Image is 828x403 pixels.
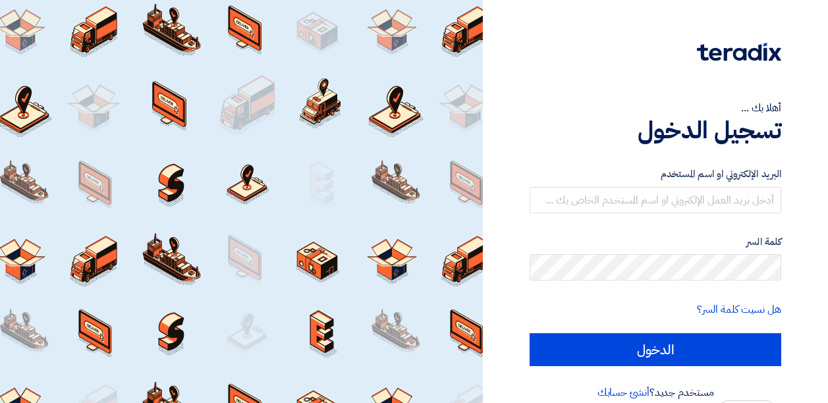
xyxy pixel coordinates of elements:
label: البريد الإلكتروني او اسم المستخدم [530,167,781,182]
label: كلمة السر [530,234,781,250]
div: مستخدم جديد؟ [530,385,781,400]
img: Teradix logo [697,43,781,61]
input: أدخل بريد العمل الإلكتروني او اسم المستخدم الخاص بك ... [530,187,781,213]
a: هل نسيت كلمة السر؟ [697,302,781,317]
div: أهلا بك ... [530,100,781,116]
input: الدخول [530,333,781,366]
h1: تسجيل الدخول [530,116,781,145]
a: أنشئ حسابك [597,385,649,400]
